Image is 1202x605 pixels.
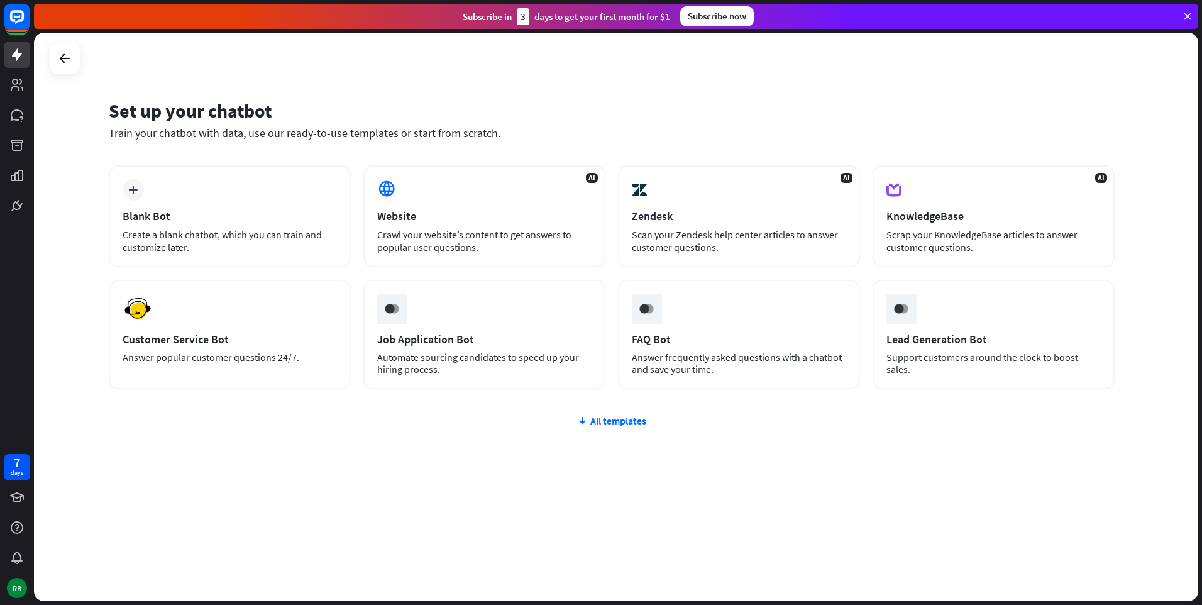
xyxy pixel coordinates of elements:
div: 7 [14,457,20,469]
div: RB [7,578,27,598]
a: 7 days [4,454,30,480]
div: days [11,469,23,477]
div: Subscribe in days to get your first month for $1 [463,8,670,25]
div: 3 [517,8,529,25]
div: Subscribe now [680,6,754,26]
